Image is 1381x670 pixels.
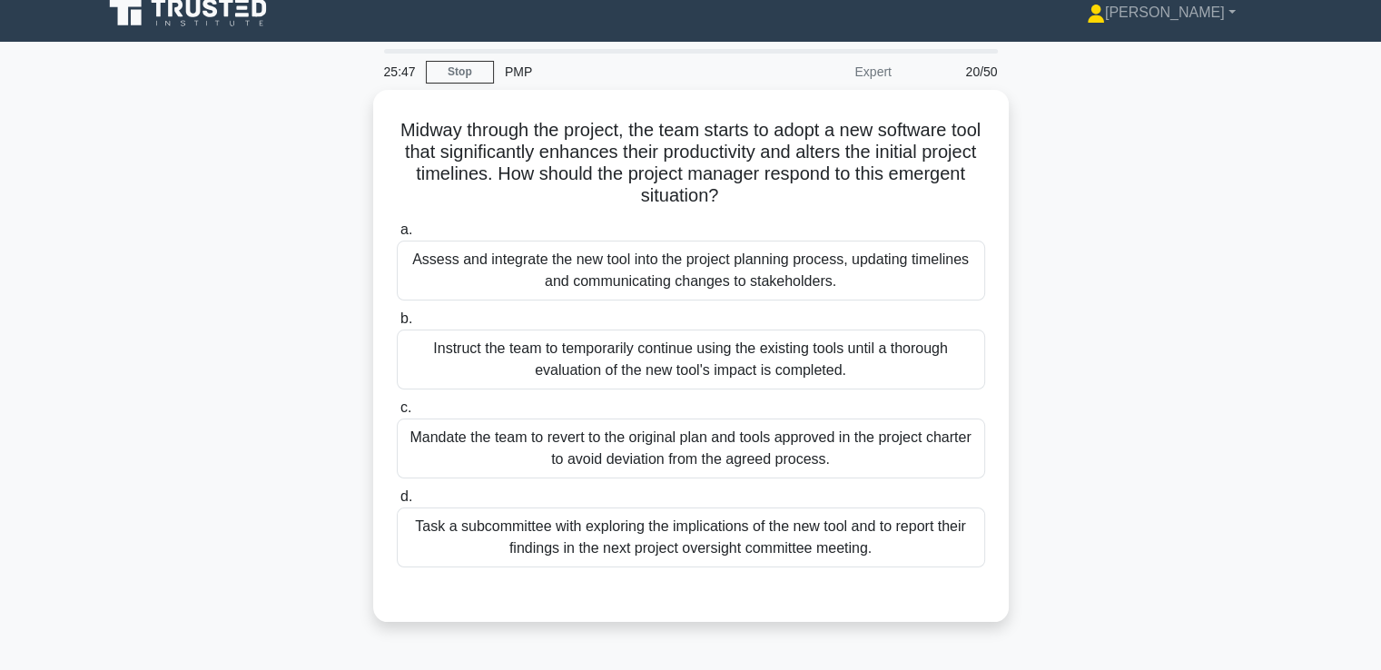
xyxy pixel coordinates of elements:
[400,222,412,237] span: a.
[397,419,985,478] div: Mandate the team to revert to the original plan and tools approved in the project charter to avoi...
[744,54,903,90] div: Expert
[400,310,412,326] span: b.
[903,54,1009,90] div: 20/50
[395,119,987,208] h5: Midway through the project, the team starts to adopt a new software tool that significantly enhan...
[426,61,494,84] a: Stop
[397,330,985,389] div: Instruct the team to temporarily continue using the existing tools until a thorough evaluation of...
[397,241,985,301] div: Assess and integrate the new tool into the project planning process, updating timelines and commu...
[494,54,744,90] div: PMP
[397,507,985,567] div: Task a subcommittee with exploring the implications of the new tool and to report their findings ...
[373,54,426,90] div: 25:47
[400,399,411,415] span: c.
[400,488,412,504] span: d.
